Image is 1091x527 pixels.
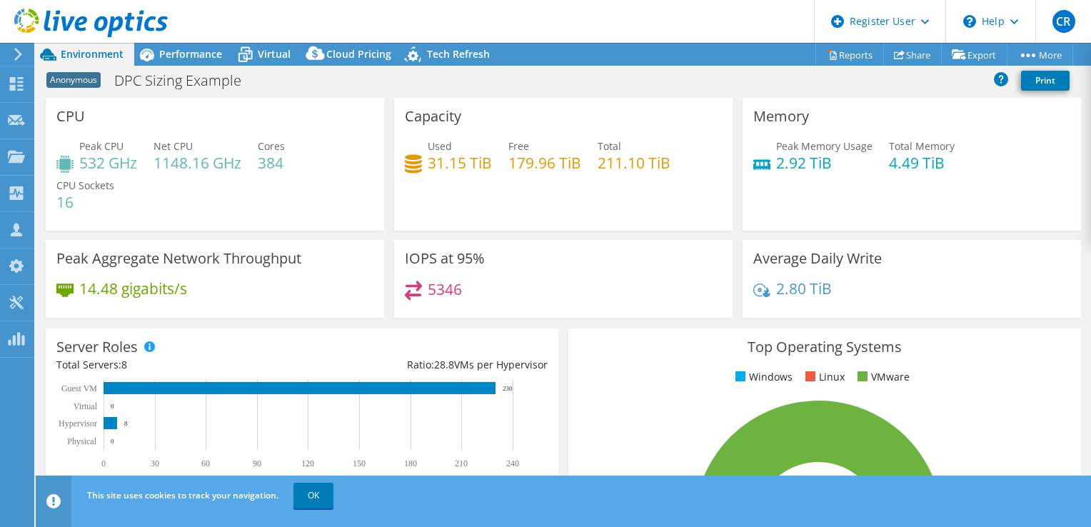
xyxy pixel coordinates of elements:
[253,458,261,468] text: 90
[598,155,670,171] h4: 211.10 TiB
[79,139,124,153] span: Peak CPU
[258,155,285,171] h4: 384
[201,458,210,468] text: 60
[776,281,832,296] h4: 2.80 TiB
[59,418,97,428] text: Hypervisor
[854,369,910,385] li: VMware
[326,47,391,61] span: Cloud Pricing
[154,155,241,171] h4: 1148.16 GHz
[67,436,96,446] text: Physical
[941,44,1007,66] a: Export
[503,385,513,392] text: 230
[258,47,291,61] span: Virtual
[405,251,485,266] h3: IOPS at 95%
[732,369,793,385] li: Windows
[302,357,548,373] div: Ratio: VMs per Hypervisor
[508,155,581,171] h4: 179.96 TiB
[56,339,138,355] h3: Server Roles
[301,458,314,468] text: 120
[776,155,873,171] h4: 2.92 TiB
[258,139,285,153] span: Cores
[101,458,106,468] text: 0
[293,483,333,508] a: OK
[963,15,976,28] svg: \n
[1052,10,1075,33] span: CR
[889,155,955,171] h4: 4.49 TiB
[753,109,809,124] h3: Memory
[815,44,884,66] a: Reports
[353,458,366,468] text: 150
[111,403,114,410] text: 0
[61,383,97,393] text: Guest VM
[753,251,882,266] h3: Average Daily Write
[79,155,137,171] h4: 532 GHz
[1021,71,1070,91] a: Print
[56,109,85,124] h3: CPU
[74,401,98,411] text: Virtual
[87,489,278,501] span: This site uses cookies to track your navigation.
[508,139,529,153] span: Free
[434,358,454,371] span: 28.8
[56,194,114,210] h4: 16
[883,44,942,66] a: Share
[154,139,193,153] span: Net CPU
[121,358,127,371] span: 8
[579,339,1070,355] h3: Top Operating Systems
[427,47,490,61] span: Tech Refresh
[61,47,124,61] span: Environment
[405,109,461,124] h3: Capacity
[108,73,263,89] h1: DPC Sizing Example
[404,458,417,468] text: 180
[802,369,845,385] li: Linux
[428,281,462,297] h4: 5346
[428,139,452,153] span: Used
[111,438,114,445] text: 0
[776,139,873,153] span: Peak Memory Usage
[159,47,222,61] span: Performance
[124,420,128,427] text: 8
[428,155,492,171] h4: 31.15 TiB
[46,72,101,88] span: Anonymous
[1007,44,1073,66] a: More
[56,179,114,192] span: CPU Sockets
[56,357,302,373] div: Total Servers:
[889,139,955,153] span: Total Memory
[56,251,301,266] h3: Peak Aggregate Network Throughput
[79,281,187,296] h4: 14.48 gigabits/s
[506,458,519,468] text: 240
[455,458,468,468] text: 210
[151,458,159,468] text: 30
[598,139,621,153] span: Total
